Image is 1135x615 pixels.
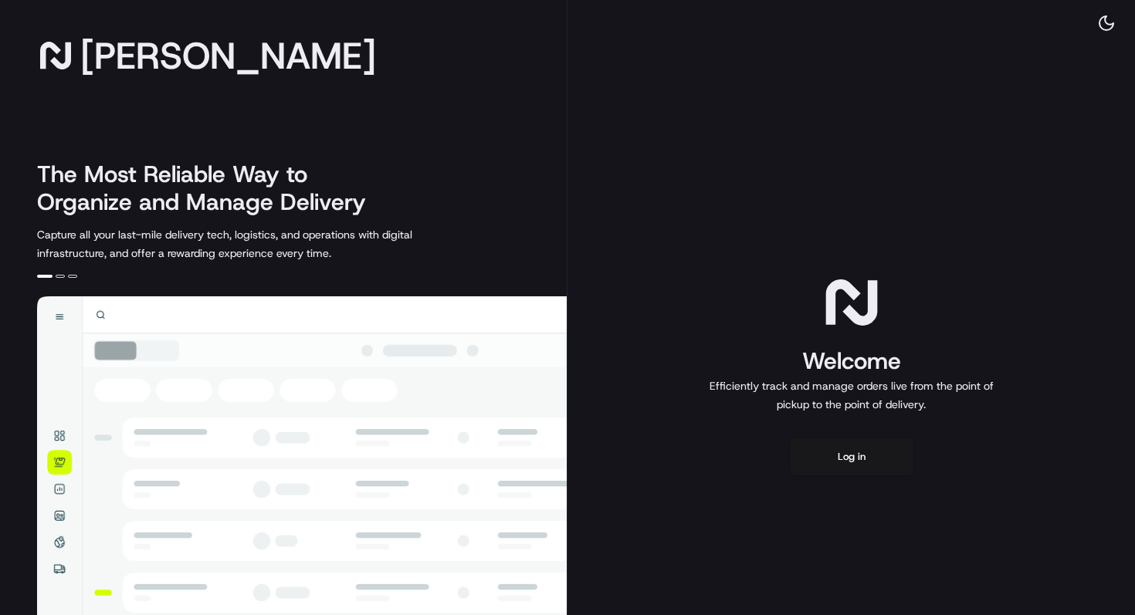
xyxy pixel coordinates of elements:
[790,438,913,475] button: Log in
[80,40,376,71] span: [PERSON_NAME]
[703,346,1000,377] h1: Welcome
[37,161,383,216] h2: The Most Reliable Way to Organize and Manage Delivery
[703,377,1000,414] p: Efficiently track and manage orders live from the point of pickup to the point of delivery.
[37,225,482,262] p: Capture all your last-mile delivery tech, logistics, and operations with digital infrastructure, ...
